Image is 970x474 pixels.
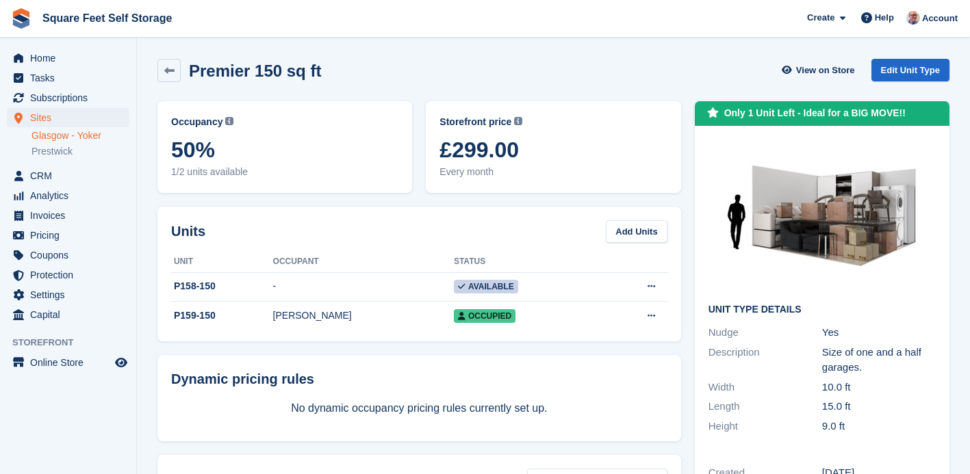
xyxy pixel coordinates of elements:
[7,206,129,225] a: menu
[30,166,112,185] span: CRM
[171,369,667,389] div: Dynamic pricing rules
[807,11,834,25] span: Create
[709,304,936,315] h2: Unit Type details
[273,272,454,302] td: -
[171,115,222,129] span: Occupancy
[189,62,321,80] h2: Premier 150 sq ft
[7,226,129,245] a: menu
[439,165,667,179] span: Every month
[30,108,112,127] span: Sites
[30,353,112,372] span: Online Store
[30,88,112,107] span: Subscriptions
[780,59,860,81] a: View on Store
[7,285,129,304] a: menu
[454,280,518,293] span: Available
[514,117,522,125] img: icon-info-grey-7440780725fd019a000dd9b08b2336e03edf1995a4989e88bcd33f0948082b44.svg
[7,108,129,127] a: menu
[30,186,112,205] span: Analytics
[7,246,129,265] a: menu
[822,325,936,341] div: Yes
[171,308,273,323] div: P159-150
[7,49,129,68] a: menu
[30,68,112,88] span: Tasks
[171,137,398,162] span: 50%
[709,325,822,341] div: Nudge
[906,11,920,25] img: David Greer
[922,12,958,25] span: Account
[7,353,129,372] a: menu
[113,354,129,371] a: Preview store
[12,336,136,350] span: Storefront
[273,251,454,273] th: Occupant
[719,140,925,293] img: 150-sqft-unit.jpg
[7,68,129,88] a: menu
[454,309,515,323] span: Occupied
[822,419,936,434] div: 9.0 ft
[30,226,112,245] span: Pricing
[31,145,129,158] a: Prestwick
[225,117,233,125] img: icon-info-grey-7440780725fd019a000dd9b08b2336e03edf1995a4989e88bcd33f0948082b44.svg
[171,279,273,293] div: P158-150
[454,251,602,273] th: Status
[724,106,906,120] div: Only 1 Unit Left - Ideal for a BIG MOVE!!
[171,221,205,241] h2: Units
[606,220,667,243] a: Add Units
[11,8,31,29] img: stora-icon-8386f47178a22dfd0bd8f6a31ec36ba5ce8667c1dd55bd0f319d3a0aa187defe.svg
[709,380,822,395] div: Width
[822,399,936,414] div: 15.0 ft
[171,400,667,417] p: No dynamic occupancy pricing rules currently set up.
[30,206,112,225] span: Invoices
[7,186,129,205] a: menu
[30,285,112,304] span: Settings
[709,399,822,414] div: Length
[709,419,822,434] div: Height
[709,345,822,376] div: Description
[31,129,129,142] a: Glasgow - Yoker
[273,308,454,323] div: [PERSON_NAME]
[439,137,667,162] span: £299.00
[30,246,112,265] span: Coupons
[871,59,949,81] a: Edit Unit Type
[822,345,936,376] div: Size of one and a half garages.
[30,49,112,68] span: Home
[37,7,177,29] a: Square Feet Self Storage
[822,380,936,395] div: 10.0 ft
[875,11,894,25] span: Help
[439,115,511,129] span: Storefront price
[796,64,855,77] span: View on Store
[171,165,398,179] span: 1/2 units available
[7,265,129,285] a: menu
[171,251,273,273] th: Unit
[7,166,129,185] a: menu
[7,88,129,107] a: menu
[7,305,129,324] a: menu
[30,305,112,324] span: Capital
[30,265,112,285] span: Protection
